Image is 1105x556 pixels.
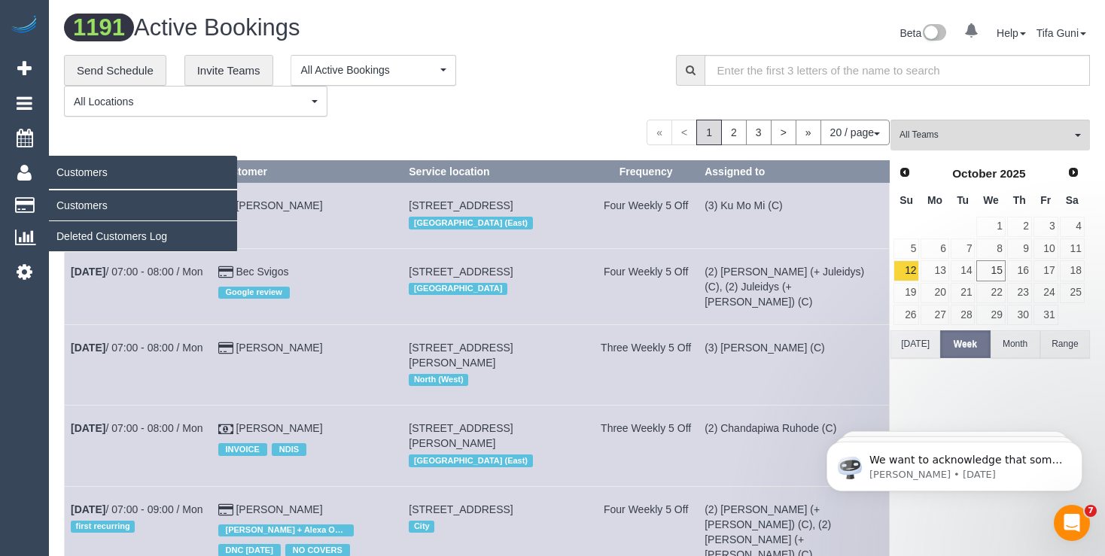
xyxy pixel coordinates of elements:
div: Location [409,279,587,299]
img: New interface [921,24,946,44]
a: [DATE]/ 07:00 - 08:00 / Mon [71,342,203,354]
span: [GEOGRAPHIC_DATA] [409,283,507,295]
span: 7 [1085,505,1097,517]
td: Schedule date [65,248,212,324]
a: 7 [951,239,976,259]
a: 31 [1033,305,1058,325]
td: Customer [212,248,403,324]
span: All Teams [900,129,1071,141]
td: Assigned to [699,406,890,486]
span: « [647,120,672,145]
button: Range [1040,330,1090,358]
span: 1 [696,120,722,145]
a: 14 [951,260,976,281]
th: Frequency [594,161,699,183]
span: Monday [927,194,942,206]
span: [GEOGRAPHIC_DATA] (East) [409,217,532,229]
button: Month [991,330,1040,358]
a: 5 [893,239,919,259]
div: Location [409,451,587,470]
button: All Locations [64,86,327,117]
a: 6 [921,239,948,259]
div: Location [409,213,587,232]
iframe: Intercom notifications message [804,410,1105,515]
a: 25 [1060,283,1085,303]
span: 1191 [64,14,134,41]
a: Bec Svigos [236,266,288,278]
div: Location [409,517,587,536]
button: 20 / page [820,120,890,145]
a: 8 [976,239,1005,259]
span: [STREET_ADDRESS][PERSON_NAME] [409,342,513,369]
span: Prev [899,166,911,178]
a: Beta [900,27,946,39]
a: 2 [721,120,747,145]
a: 29 [976,305,1005,325]
td: Assigned to [699,183,890,248]
a: 28 [951,305,976,325]
a: 24 [1033,283,1058,303]
span: [STREET_ADDRESS][PERSON_NAME] [409,422,513,449]
span: Customers [49,155,237,190]
a: 19 [893,283,919,303]
a: 3 [746,120,772,145]
img: Automaid Logo [9,15,39,36]
span: INVOICE [218,443,267,455]
span: Saturday [1066,194,1079,206]
button: All Active Bookings [291,55,456,86]
a: 21 [951,283,976,303]
a: Help [997,27,1026,39]
span: [PERSON_NAME] + Alexa ONLY [218,524,354,536]
i: Credit Card Payment [218,267,233,278]
a: 3 [1033,217,1058,237]
span: Next [1067,166,1079,178]
b: [DATE] [71,422,105,434]
span: We want to acknowledge that some users may be experiencing lag or slower performance in our softw... [65,44,259,250]
a: 1 [976,217,1005,237]
a: > [771,120,796,145]
th: Assigned to [699,161,890,183]
span: All Active Bookings [300,62,437,77]
i: Check Payment [218,424,233,435]
button: Week [940,330,990,358]
a: Deleted Customers Log [49,221,237,251]
td: Customer [212,406,403,486]
a: 11 [1060,239,1085,259]
th: Service location [403,161,594,183]
td: Service location [403,183,594,248]
a: 4 [1060,217,1085,237]
a: [DATE]/ 07:00 - 08:00 / Mon [71,422,203,434]
a: 22 [976,283,1005,303]
a: [PERSON_NAME] [236,342,322,354]
span: < [671,120,697,145]
span: Sunday [900,194,913,206]
p: Message from Ellie, sent 3w ago [65,58,260,71]
h1: Active Bookings [64,15,566,41]
td: Frequency [594,183,699,248]
span: Thursday [1013,194,1026,206]
a: 2 [1007,217,1032,237]
a: Invite Teams [184,55,273,87]
a: Tifa Guni [1037,27,1086,39]
span: [GEOGRAPHIC_DATA] (East) [409,454,532,466]
a: Send Schedule [64,55,166,87]
span: DNC [DATE] [218,544,281,556]
a: Prev [894,163,915,184]
ol: All Teams [890,120,1090,143]
b: [DATE] [71,266,105,278]
span: All Locations [74,94,308,109]
td: Frequency [594,406,699,486]
span: City [409,521,434,533]
span: October [952,167,997,180]
a: 20 [921,283,948,303]
a: 13 [921,260,948,281]
b: [DATE] [71,342,105,354]
td: Assigned to [699,248,890,324]
td: Service location [403,324,594,405]
span: [STREET_ADDRESS] [409,199,513,211]
a: 30 [1007,305,1032,325]
a: » [796,120,821,145]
